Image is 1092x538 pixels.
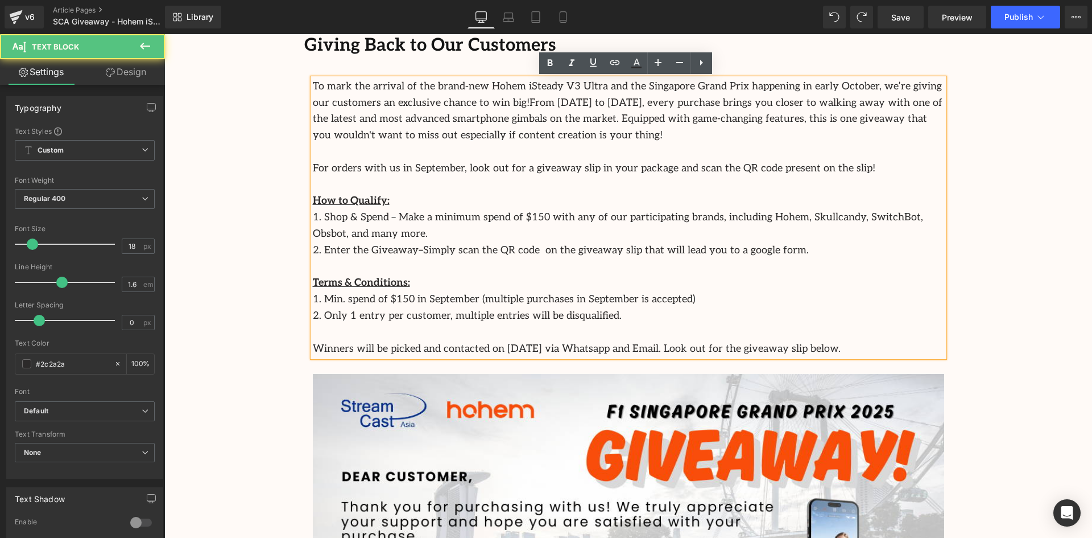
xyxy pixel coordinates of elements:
div: Text Shadow [15,488,65,504]
div: Typography [15,97,61,113]
p: 1. Min. spend of $150 in September (multiple purchases in September is accepted) [148,257,780,274]
div: Open Intercom Messenger [1053,499,1081,527]
span: Save [891,11,910,23]
div: Font Weight [15,176,155,184]
a: Laptop [495,6,522,28]
div: Text Transform [15,430,155,438]
input: Color [36,358,109,370]
span: Preview [942,11,973,23]
p: 2. Only 1 entry per customer, multiple entries will be disqualified. [148,274,780,290]
i: Default [24,406,48,416]
p: To mark the arrival of the brand-new Hohem iSteady V3 Ultra and the Singapore Grand Prix happenin... [148,44,780,110]
button: Undo [823,6,846,28]
a: Design [85,59,167,85]
span: px [143,243,153,250]
a: Preview [928,6,986,28]
div: Font Size [15,225,155,233]
a: Article Pages [53,6,184,15]
b: Regular 400 [24,194,66,203]
p: Winners will be picked and contacted on [DATE] via Whatsapp and Email. Look out for the giveaway ... [148,307,780,323]
div: Text Styles [15,126,155,135]
div: v6 [23,10,37,24]
a: Mobile [549,6,577,28]
a: v6 [5,6,44,28]
a: New Library [165,6,221,28]
strong: – [254,210,259,222]
div: Text Color [15,339,155,347]
a: Desktop [468,6,495,28]
span: Text Block [32,42,79,51]
strong: How to Qualify: [148,161,225,173]
p: 2. Enter the Giveaway Simply scan the QR code on the giveaway slip that will lead you to a google... [148,208,780,225]
div: % [127,354,154,374]
span: SCA Giveaway - Hohem iSteady V3 Ultra [53,17,162,26]
div: Letter Spacing [15,301,155,309]
span: Library [187,12,213,22]
button: Publish [991,6,1060,28]
span: px [143,319,153,326]
div: Enable [15,518,119,529]
b: None [24,448,42,457]
div: Font [15,388,155,396]
p: 1. Shop & Spend – Make a minimum spend of $150 with any of our participating brands, including Ho... [148,175,780,208]
span: Publish [1004,13,1033,22]
span: From [DATE] to [DATE], every purchase brings you closer to walking away with one of the latest an... [148,63,778,108]
div: Line Height [15,263,155,271]
b: Custom [38,146,64,155]
span: em [143,281,153,288]
button: More [1065,6,1087,28]
a: Tablet [522,6,549,28]
strong: Terms & Conditions: [148,243,246,254]
p: For orders with us in September, look out for a giveaway slip in your package and scan the QR cod... [148,126,780,143]
button: Redo [850,6,873,28]
b: Giving Back to Our Customers [140,1,392,22]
